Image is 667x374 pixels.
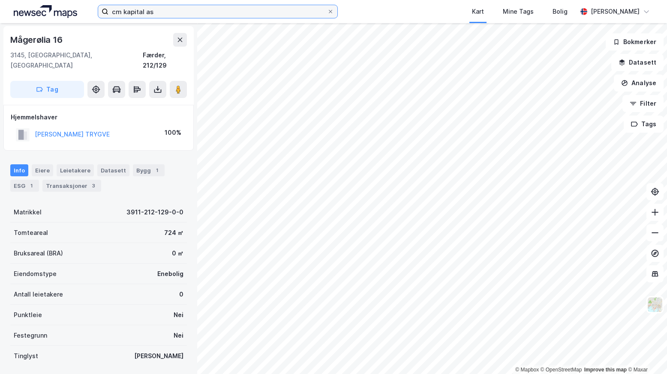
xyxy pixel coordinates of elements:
div: ESG [10,180,39,192]
div: Færder, 212/129 [143,50,187,71]
div: 1 [27,181,36,190]
div: Enebolig [157,269,183,279]
div: Antall leietakere [14,289,63,300]
iframe: Chat Widget [624,333,667,374]
div: 100% [165,128,181,138]
div: [PERSON_NAME] [134,351,183,361]
div: 3 [89,181,98,190]
div: Hjemmelshaver [11,112,186,122]
div: Eiendomstype [14,269,57,279]
div: Mine Tags [503,6,534,17]
div: 0 ㎡ [172,248,183,258]
div: [PERSON_NAME] [591,6,640,17]
div: Festegrunn [14,330,47,341]
a: OpenStreetMap [541,367,582,373]
button: Tag [10,81,84,98]
div: Punktleie [14,310,42,320]
div: Tinglyst [14,351,38,361]
button: Filter [622,95,664,112]
div: Bolig [553,6,568,17]
div: Nei [174,330,183,341]
div: Info [10,164,28,176]
div: Mågerølia 16 [10,33,64,47]
input: Søk på adresse, matrikkel, gårdeiere, leietakere eller personer [108,5,327,18]
div: Bygg [133,164,165,176]
a: Improve this map [584,367,627,373]
button: Analyse [614,74,664,92]
div: Nei [174,310,183,320]
div: Datasett [97,164,129,176]
div: Bruksareal (BRA) [14,248,63,258]
div: Matrikkel [14,207,42,217]
button: Bokmerker [606,33,664,50]
div: 0 [179,289,183,300]
div: Eiere [32,164,53,176]
div: 3911-212-129-0-0 [126,207,183,217]
img: Z [647,297,663,313]
div: 1 [153,166,161,175]
img: logo.a4113a55bc3d86da70a041830d287a7e.svg [14,5,77,18]
div: 3145, [GEOGRAPHIC_DATA], [GEOGRAPHIC_DATA] [10,50,143,71]
div: Transaksjoner [42,180,101,192]
div: 724 ㎡ [164,228,183,238]
a: Mapbox [515,367,539,373]
div: Kart [472,6,484,17]
button: Tags [624,116,664,133]
div: Tomteareal [14,228,48,238]
div: Leietakere [57,164,94,176]
button: Datasett [611,54,664,71]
